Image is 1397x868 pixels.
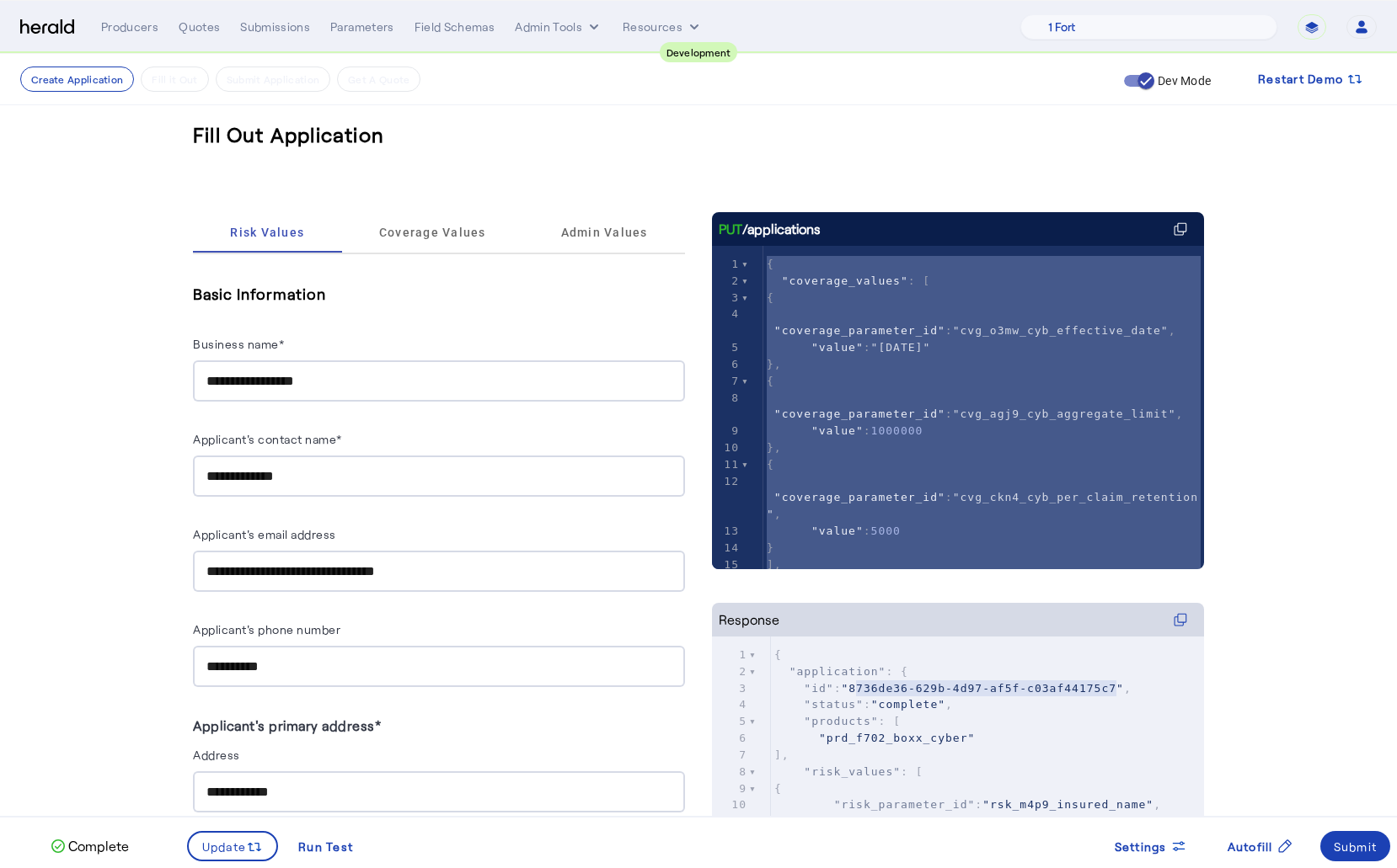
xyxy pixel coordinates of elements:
[767,391,1183,421] span: : ,
[712,713,749,730] div: 5
[712,390,741,407] div: 8
[330,19,394,35] div: Parameters
[767,274,930,287] span: : [
[774,407,945,420] span: "coverage_parameter_id"
[719,219,821,239] div: /applications
[1320,831,1391,861] button: Submit
[712,439,741,456] div: 10
[561,226,648,238] span: Admin Values
[767,525,901,537] span: :
[101,19,158,35] div: Producers
[202,838,247,855] span: Update
[216,67,330,92] button: Submit Application
[774,648,782,661] span: {
[719,219,742,239] span: PUT
[774,698,953,711] span: : ,
[774,665,908,678] span: : {
[811,525,864,537] span: "value"
[767,258,774,270] span: {
[712,273,741,290] div: 2
[712,730,749,747] div: 6
[415,19,495,35] div: Field Schemas
[193,748,240,762] label: Address
[804,682,833,695] span: "id"
[767,307,1176,337] span: : ,
[712,306,741,322] div: 4
[871,341,931,354] span: "[DATE]"
[179,19,220,35] div: Quotes
[193,527,336,541] label: Applicant's email address
[982,798,1153,811] span: "rsk_m4p9_insured_name"
[774,682,1132,695] span: : ,
[774,782,782,795] span: {
[789,665,886,678] span: "application"
[774,491,945,503] span: "coverage_parameter_id"
[871,424,923,437] span: 1000000
[834,798,976,811] span: "risk_parameter_id"
[712,556,741,573] div: 15
[712,764,749,780] div: 8
[712,747,749,764] div: 7
[712,356,741,373] div: 6
[285,831,367,861] button: Run Test
[712,523,741,540] div: 13
[712,680,749,697] div: 3
[774,324,945,337] span: "coverage_parameter_id"
[767,458,774,471] span: {
[712,290,741,306] div: 3
[193,717,381,733] label: Applicant's primary address*
[1101,831,1201,861] button: Settings
[804,765,901,778] span: "risk_values"
[774,798,1161,811] span: : ,
[623,19,703,35] button: Resources dropdown menu
[953,407,1176,420] span: "cvg_agj9_cyb_aggregate_limit"
[515,19,602,35] button: internal dropdown menu
[65,836,129,856] p: Complete
[767,441,782,454] span: },
[767,291,774,304] span: {
[337,67,420,92] button: Get A Quote
[712,339,741,356] div: 5
[774,715,901,727] span: : [
[712,796,749,813] div: 10
[193,121,384,148] h3: Fill Out Application
[712,373,741,390] div: 7
[811,424,864,437] span: "value"
[712,813,749,830] div: 11
[712,696,749,713] div: 4
[841,682,1123,695] span: "8736de36-629b-4d97-af5f-c03af44175c7"
[767,358,782,370] span: },
[240,19,310,35] div: Submissions
[230,226,304,238] span: Risk Values
[193,337,284,351] label: Business name*
[712,473,741,490] div: 12
[1228,838,1273,855] span: Autofill
[871,525,901,537] span: 5000
[712,663,749,680] div: 2
[811,341,864,354] span: "value"
[712,540,741,556] div: 14
[767,375,774,387] span: {
[767,558,782,571] span: ],
[379,226,486,238] span: Coverage Values
[774,765,923,778] span: : [
[712,647,749,663] div: 1
[1244,64,1377,94] button: Restart Demo
[767,475,1198,521] span: : ,
[660,42,738,62] div: Development
[187,831,279,861] button: Update
[774,748,789,761] span: ],
[1154,72,1211,89] label: Dev Mode
[719,610,779,630] div: Response
[767,491,1198,520] span: "cvg_ckn4_cyb_per_claim_retention"
[298,838,353,855] div: Run Test
[193,622,340,636] label: Applicant's phone number
[767,341,930,354] span: :
[953,324,1169,337] span: "cvg_o3mw_cyb_effective_date"
[1214,831,1307,861] button: Autofill
[712,256,741,273] div: 1
[141,67,208,92] button: Fill it Out
[1334,838,1378,855] div: Submit
[712,456,741,473] div: 11
[20,19,74,35] img: Herald Logo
